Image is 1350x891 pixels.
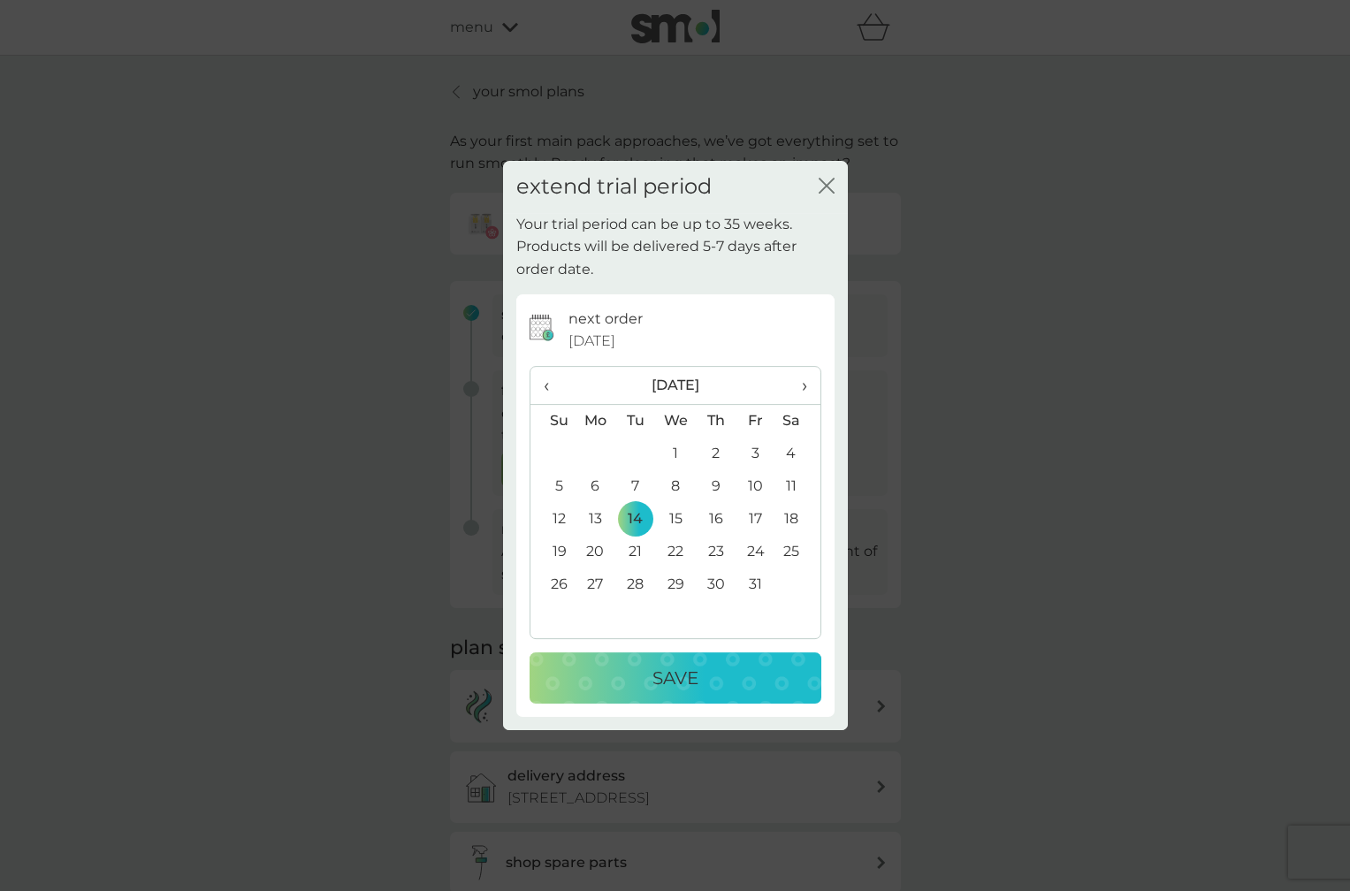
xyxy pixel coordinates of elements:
[736,568,775,601] td: 31
[530,404,576,438] th: Su
[789,367,806,404] span: ›
[652,664,698,692] p: Save
[736,470,775,503] td: 10
[655,536,696,568] td: 22
[775,470,820,503] td: 11
[615,568,655,601] td: 28
[696,404,736,438] th: Th
[696,568,736,601] td: 30
[775,404,820,438] th: Sa
[655,404,696,438] th: We
[576,568,616,601] td: 27
[775,536,820,568] td: 25
[530,536,576,568] td: 19
[655,438,696,470] td: 1
[530,503,576,536] td: 12
[736,404,775,438] th: Fr
[516,213,835,281] p: Your trial period can be up to 35 weeks. Products will be delivered 5-7 days after order date.
[568,308,643,331] p: next order
[655,503,696,536] td: 15
[696,536,736,568] td: 23
[775,503,820,536] td: 18
[736,536,775,568] td: 24
[615,503,655,536] td: 14
[576,404,616,438] th: Mo
[576,470,616,503] td: 6
[696,438,736,470] td: 2
[530,470,576,503] td: 5
[615,470,655,503] td: 7
[576,367,776,405] th: [DATE]
[530,568,576,601] td: 26
[516,174,712,200] h2: extend trial period
[544,367,562,404] span: ‹
[736,503,775,536] td: 17
[576,536,616,568] td: 20
[696,503,736,536] td: 16
[655,470,696,503] td: 8
[696,470,736,503] td: 9
[576,503,616,536] td: 13
[615,536,655,568] td: 21
[615,404,655,438] th: Tu
[568,330,615,353] span: [DATE]
[530,652,821,704] button: Save
[819,178,835,196] button: close
[736,438,775,470] td: 3
[655,568,696,601] td: 29
[775,438,820,470] td: 4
